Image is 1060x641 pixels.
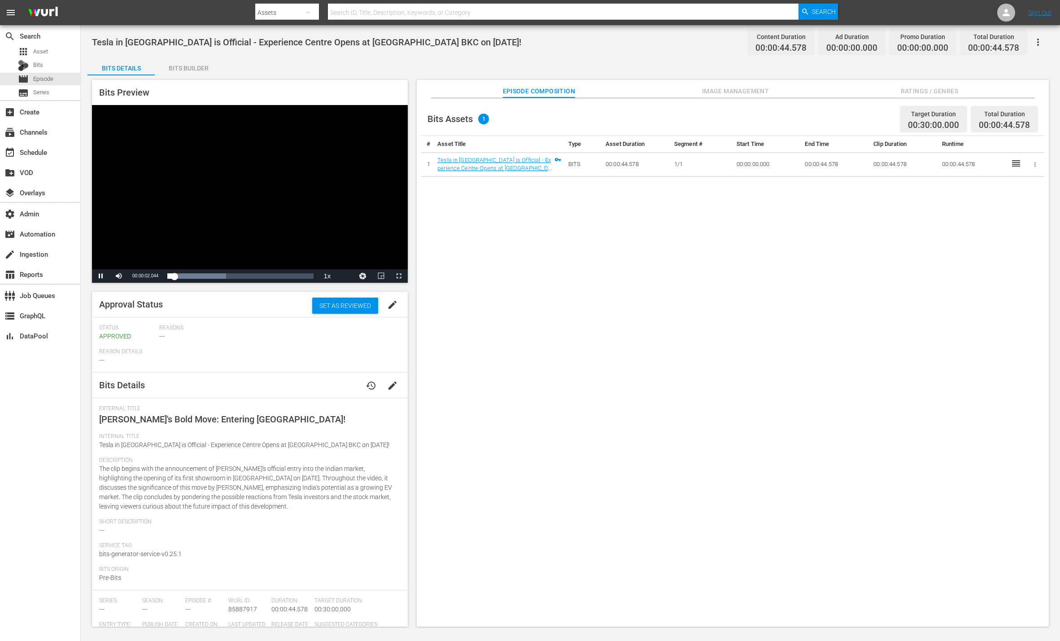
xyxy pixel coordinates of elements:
[798,4,838,20] button: Search
[87,57,155,79] div: Bits Details
[33,61,43,70] span: Bits
[733,152,802,176] td: 00:00:00.000
[755,31,807,43] div: Content Duration
[390,269,408,283] button: Fullscreen
[99,299,163,310] span: Approval Status
[897,31,948,43] div: Promo Duration
[602,152,671,176] td: 00:00:44.578
[142,621,181,628] span: Publish Date:
[968,31,1019,43] div: Total Duration
[18,60,29,71] div: Bits
[33,88,49,97] span: Series
[185,621,224,628] span: Created On:
[99,465,392,510] span: The clip begins with the announcement of [PERSON_NAME]'s official entry into the Indian market, h...
[4,167,15,178] span: VOD
[4,311,15,321] span: GraphQL
[896,86,963,97] span: Ratings / Genres
[565,136,602,153] th: Type
[4,188,15,198] span: Overlays
[702,86,769,97] span: Image Management
[4,290,15,301] span: Job Queues
[801,136,870,153] th: End Time
[142,606,148,613] span: ---
[99,566,396,573] span: Bits Origin
[4,331,15,342] span: DataPool
[87,57,155,75] button: Bits Details
[4,269,15,280] span: Reports
[271,597,310,605] span: Duration:
[897,43,948,53] span: 00:00:00.000
[228,597,267,605] span: Wurl ID:
[185,606,191,613] span: ---
[155,57,222,75] button: Bits Builder
[478,114,489,124] span: 1
[99,87,149,98] span: Bits Preview
[33,75,53,83] span: Episode
[99,333,131,340] span: APPROVED
[826,31,877,43] div: Ad Duration
[99,542,396,549] span: Service Tag
[387,299,398,310] span: edit
[5,7,16,18] span: menu
[110,269,128,283] button: Mute
[826,43,877,53] span: 00:00:00.000
[99,405,396,413] span: External Title
[801,152,870,176] td: 00:00:44.578
[228,606,257,613] span: 85887917
[99,356,105,364] span: ---
[18,46,29,57] span: Asset
[185,597,224,605] span: Episode #:
[602,136,671,153] th: Asset Duration
[938,136,1007,153] th: Runtime
[4,127,15,138] span: Channels
[4,229,15,240] span: Automation
[167,273,314,279] div: Progress Bar
[99,380,145,391] span: Bits Details
[159,333,165,340] span: ---
[312,302,378,309] span: Set as Reviewed
[99,574,121,581] span: Pre-Bits
[870,136,938,153] th: Clip Duration
[4,249,15,260] span: Ingestion
[4,147,15,158] span: Schedule
[382,375,403,396] button: edit
[99,621,138,628] span: Entry Type:
[99,518,396,526] span: Short Description
[18,88,29,98] span: Series
[99,597,138,605] span: Series:
[99,527,105,534] span: ---
[372,269,390,283] button: Picture-in-Picture
[99,441,389,448] span: Tesla in [GEOGRAPHIC_DATA] is Official - Experience Centre Opens at [GEOGRAPHIC_DATA] BKC on [DATE]!
[22,2,65,23] img: ans4CAIJ8jUAAAAAAAAAAAAAAAAAAAAAAAAgQb4GAAAAAAAAAAAAAAAAAAAAAAAAJMjXAAAAAAAAAAAAAAAAAAAAAAAAgAT5G...
[979,108,1030,120] div: Total Duration
[155,57,222,79] div: Bits Builder
[671,152,733,176] td: 1/1
[99,457,396,464] span: Description
[4,209,15,220] span: Admin
[755,43,807,53] span: 00:00:44.578
[92,105,408,283] div: Video Player
[366,380,376,391] span: history
[968,43,1019,53] span: 00:00:44.578
[979,120,1030,130] span: 00:00:44.578
[938,152,1007,176] td: 00:00:44.578
[271,621,310,628] span: Release Date:
[427,114,489,124] div: Bits Assets
[99,414,345,425] span: [PERSON_NAME]'s Bold Move: Entering [GEOGRAPHIC_DATA]!
[354,269,372,283] button: Jump To Time
[4,31,15,42] span: Search
[908,108,959,120] div: Target Duration
[314,597,396,605] span: Target Duration:
[142,597,181,605] span: Season:
[437,157,552,180] a: Tesla in [GEOGRAPHIC_DATA] is Official - Experience Centre Opens at [GEOGRAPHIC_DATA] BKC on [DAT...
[870,152,938,176] td: 00:00:44.578
[1028,9,1051,16] a: Sign Out
[271,606,308,613] span: 00:00:44.578
[421,152,434,176] td: 1
[387,380,398,391] span: edit
[132,273,158,278] span: 00:00:02.044
[228,621,267,628] span: Last Updated:
[671,136,733,153] th: Segment #
[99,348,396,356] span: Reason Details
[314,621,396,628] span: Suggested Categories:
